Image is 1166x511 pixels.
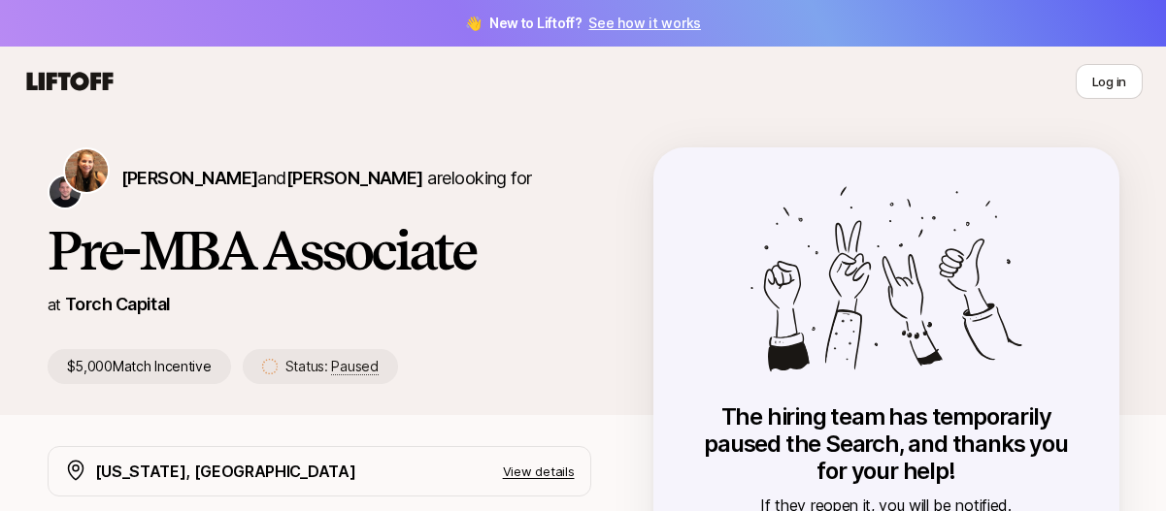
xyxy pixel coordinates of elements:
[503,462,575,481] p: View details
[48,221,591,279] h1: Pre-MBA Associate
[50,176,81,208] img: Christopher Harper
[331,358,378,375] span: Paused
[285,355,379,378] p: Status:
[121,165,532,192] p: are looking for
[692,403,1081,485] p: The hiring team has temporarily paused the Search, and thanks you for your help!
[65,149,108,192] img: Katie Reiner
[48,292,61,317] p: at
[588,15,701,31] a: See how it works
[48,349,231,384] p: $5,000 Match Incentive
[465,12,701,35] span: 👋 New to Liftoff?
[257,168,422,188] span: and
[121,168,258,188] span: [PERSON_NAME]
[95,459,356,484] p: [US_STATE], [GEOGRAPHIC_DATA]
[1076,64,1143,99] button: Log in
[286,168,423,188] span: [PERSON_NAME]
[65,294,171,314] a: Torch Capital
